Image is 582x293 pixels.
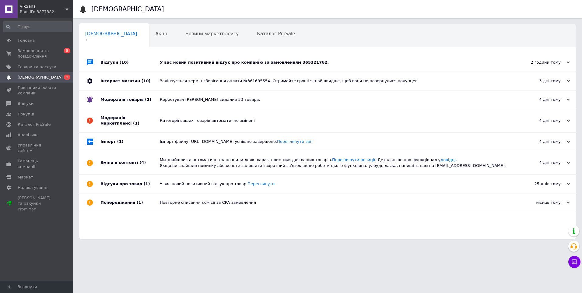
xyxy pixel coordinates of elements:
span: 3 [64,48,70,53]
div: Попередження [100,193,160,212]
div: Зміни в контенті [100,151,160,174]
a: Переглянути позиції [332,157,375,162]
div: Інтернет магазин [100,72,160,90]
input: Пошук [3,21,72,32]
span: (4) [139,160,146,165]
span: Налаштування [18,185,49,190]
span: (1) [133,121,139,125]
div: Відгуки про товар [100,175,160,193]
div: 4 дні тому [509,118,570,123]
div: Модерація товарів [100,90,160,109]
span: Покупці [18,111,34,117]
a: довідці [440,157,456,162]
span: Каталог ProSale [18,122,51,127]
span: [DEMOGRAPHIC_DATA] [18,75,63,80]
span: Головна [18,38,35,43]
span: (1) [117,139,124,144]
span: Управління сайтом [18,143,56,154]
span: (10) [120,60,129,65]
div: Ваш ID: 3877382 [20,9,73,15]
span: Товари та послуги [18,64,56,70]
span: (10) [141,79,150,83]
div: Ми знайшли та автоматично заповнили деякі характеристики для ваших товарів. . Детальніше про функ... [160,157,509,168]
span: Новини маркетплейсу [185,31,239,37]
div: Імпорт [100,132,160,151]
a: Переглянути звіт [277,139,313,144]
div: 4 дні тому [509,97,570,102]
div: Імпорт файлу [URL][DOMAIN_NAME] успішно завершено. [160,139,509,144]
span: Відгуки [18,101,33,106]
a: Переглянути [247,182,275,186]
div: Категорії ваших товарів автоматично змінені [160,118,509,123]
div: Закінчується термін зберігання оплати №361685554. Отримайте гроші якнайшвидше, щоб вони не поверн... [160,78,509,84]
span: VikSana [20,4,65,9]
span: (1) [144,182,150,186]
button: Чат з покупцем [568,256,580,268]
span: Показники роботи компанії [18,85,56,96]
div: У вас новий позитивний відгук про компанію за замовленням 365321762. [160,60,509,65]
span: Маркет [18,175,33,180]
span: Замовлення та повідомлення [18,48,56,59]
span: Каталог ProSale [257,31,295,37]
span: Аналітика [18,132,39,138]
span: 1 [64,75,70,80]
span: Гаманець компанії [18,158,56,169]
span: (1) [137,200,143,205]
span: [PERSON_NAME] та рахунки [18,195,56,212]
div: Повторне списання комісії за СРА замовлення [160,200,509,205]
div: місяць тому [509,200,570,205]
div: У вас новий позитивний відгук про товар. [160,181,509,187]
div: 2 години тому [509,60,570,65]
span: 1 [85,38,137,42]
div: 4 дні тому [509,139,570,144]
h1: [DEMOGRAPHIC_DATA] [91,5,164,13]
div: 25 днів тому [509,181,570,187]
div: 3 дні тому [509,78,570,84]
span: [DEMOGRAPHIC_DATA] [85,31,137,37]
div: Користувач [PERSON_NAME] видалив 53 товара. [160,97,509,102]
span: Акції [156,31,167,37]
span: (2) [145,97,151,102]
div: Відгуки [100,53,160,72]
div: Модерація маркетплейсі [100,109,160,132]
div: 4 дні тому [509,160,570,165]
div: Prom топ [18,207,56,212]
